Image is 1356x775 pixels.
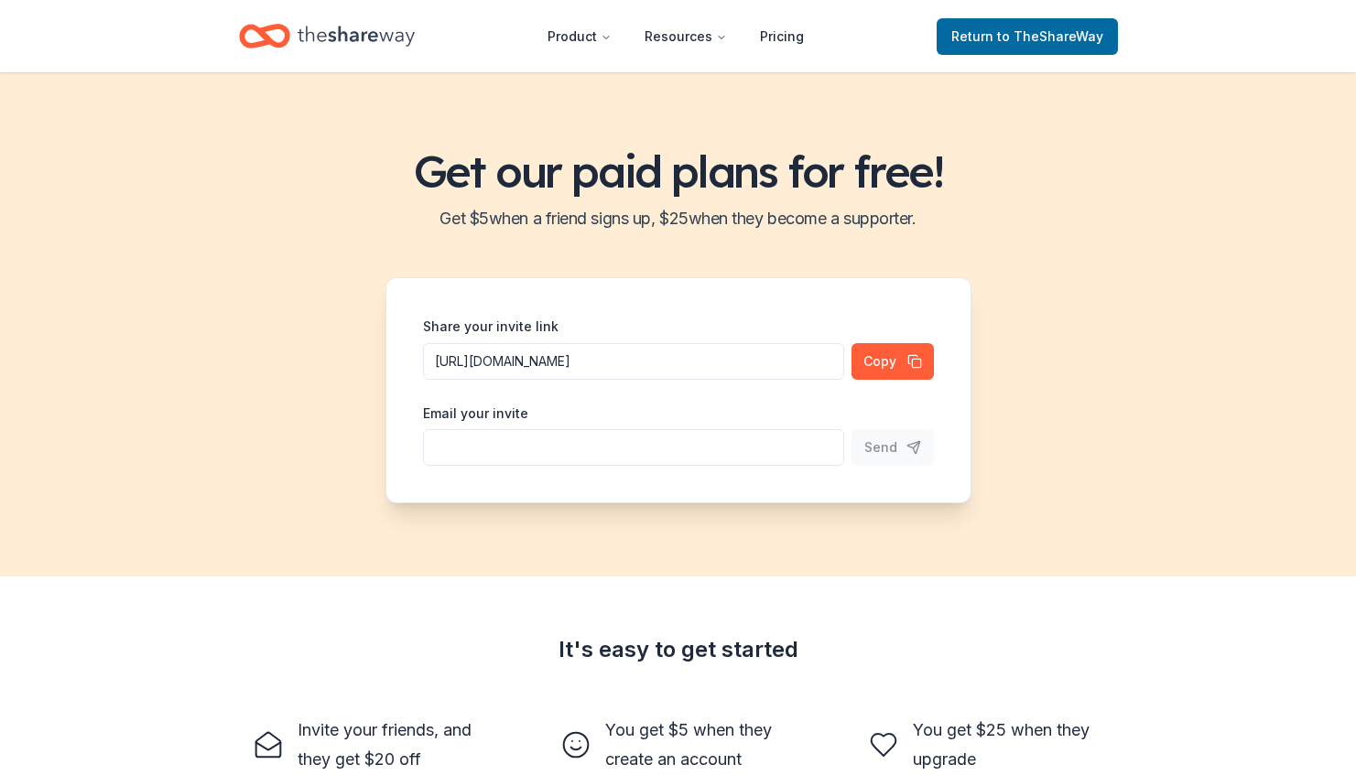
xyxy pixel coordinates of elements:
div: It's easy to get started [239,635,1118,664]
button: Product [533,18,626,55]
button: Copy [852,343,934,380]
div: You get $5 when they create an account [605,716,796,774]
div: Invite your friends, and they get $20 off [298,716,488,774]
label: Email your invite [423,404,528,423]
h2: Get $ 5 when a friend signs up, $ 25 when they become a supporter. [22,204,1334,233]
span: to TheShareWay [997,28,1103,44]
nav: Main [533,15,819,58]
span: Return [951,26,1103,48]
a: Home [239,15,415,58]
div: You get $25 when they upgrade [913,716,1103,774]
label: Share your invite link [423,318,559,336]
button: Resources [630,18,742,55]
a: Pricing [745,18,819,55]
h1: Get our paid plans for free! [22,145,1334,197]
a: Returnto TheShareWay [937,18,1118,55]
